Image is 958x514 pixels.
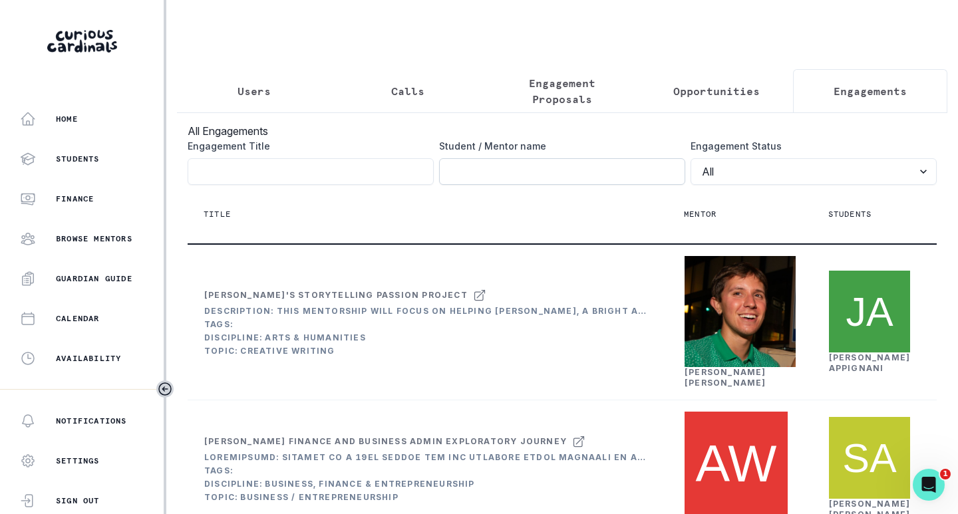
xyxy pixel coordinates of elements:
h3: All Engagements [188,123,937,139]
a: [PERSON_NAME] Appignani [829,352,911,373]
p: Notifications [56,416,127,426]
div: [PERSON_NAME] Finance and Business Admin Exploratory Journey [204,436,567,447]
p: Opportunities [673,83,760,99]
div: Tags: [204,465,651,476]
p: Users [238,83,271,99]
p: Settings [56,455,100,466]
div: [PERSON_NAME]'s Storytelling Passion Project [204,290,468,301]
button: Toggle sidebar [156,380,174,398]
p: Students [828,209,872,219]
div: Tags: [204,319,651,330]
label: Engagement Title [188,139,426,153]
p: Guardian Guide [56,273,132,284]
div: Topic: Business / Entrepreneurship [204,492,651,503]
div: Loremipsumd: Sitamet co a 19el seddoe tem inc utlabore etdol magnaali en Adminim ven Quisnost Exe... [204,452,651,463]
label: Student / Mentor name [439,139,677,153]
div: Discipline: Arts & Humanities [204,332,651,343]
p: Availability [56,353,121,364]
p: Calendar [56,313,100,324]
div: Discipline: Business, Finance & Entrepreneurship [204,479,651,489]
div: Topic: Creative Writing [204,346,651,356]
img: Curious Cardinals Logo [47,30,117,53]
p: Home [56,114,78,124]
p: Title [204,209,231,219]
p: Students [56,154,100,164]
p: Calls [391,83,424,99]
p: Browse Mentors [56,233,132,244]
a: [PERSON_NAME] [PERSON_NAME] [685,367,766,388]
span: 1 [940,469,951,479]
label: Engagement Status [691,139,929,153]
div: Description: This mentorship will focus on helping [PERSON_NAME], a bright and articulate 4th gra... [204,306,651,317]
p: Engagements [834,83,907,99]
p: Sign Out [56,495,100,506]
p: Engagement Proposals [496,75,628,107]
iframe: Intercom live chat [913,469,945,501]
p: Mentor [684,209,717,219]
p: Finance [56,193,94,204]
